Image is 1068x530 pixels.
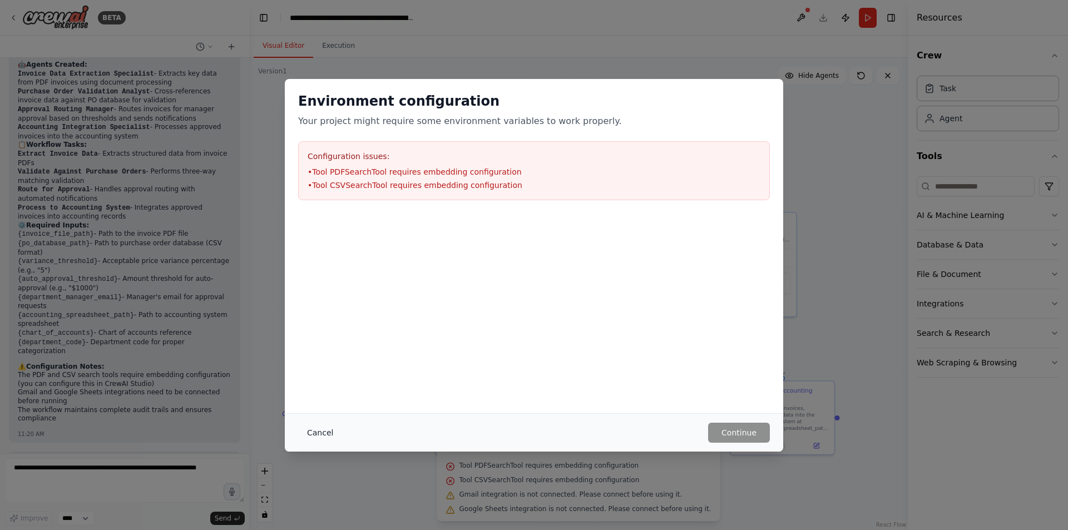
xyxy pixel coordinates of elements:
[308,151,760,162] h3: Configuration issues:
[308,180,760,191] li: • Tool CSVSearchTool requires embedding configuration
[298,92,770,110] h2: Environment configuration
[708,423,770,443] button: Continue
[298,423,342,443] button: Cancel
[298,115,770,128] p: Your project might require some environment variables to work properly.
[308,166,760,177] li: • Tool PDFSearchTool requires embedding configuration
